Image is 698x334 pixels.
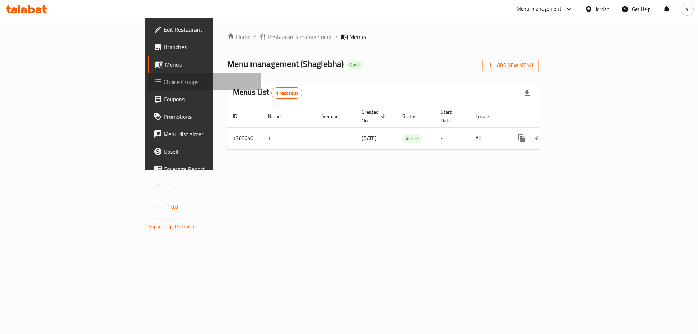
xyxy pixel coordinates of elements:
[346,60,363,69] div: Open
[227,56,344,72] span: Menu management ( Shaglebha )
[271,87,303,99] div: Total records count
[148,90,261,108] a: Coupons
[148,143,261,160] a: Upsell
[362,133,377,143] span: [DATE]
[435,127,470,149] td: -
[148,21,261,38] a: Edit Restaurant
[148,160,261,178] a: Coverage Report
[164,182,256,191] span: Grocery Checklist
[402,134,421,143] div: Active
[335,32,338,41] li: /
[259,32,332,41] a: Restaurants management
[164,165,256,173] span: Coverage Report
[148,202,166,212] span: Version:
[148,108,261,125] a: Promotions
[164,95,256,104] span: Coupons
[227,32,539,41] nav: breadcrumb
[148,56,261,73] a: Menus
[518,84,536,102] div: Export file
[167,202,178,212] span: 1.0.0
[349,32,366,41] span: Menus
[507,105,589,128] th: Actions
[165,60,256,69] span: Menus
[402,134,421,143] span: Active
[513,130,530,147] button: more
[148,222,194,231] a: Support.OpsPlatform
[148,73,261,90] a: Choice Groups
[470,127,507,149] td: All
[227,105,589,150] table: enhanced table
[233,87,302,99] h2: Menus List
[488,61,533,70] span: Add New Menu
[595,5,610,13] div: Jordan
[346,61,363,68] span: Open
[530,130,548,147] button: Change Status
[148,178,261,195] a: Grocery Checklist
[164,43,256,51] span: Branches
[517,5,561,13] div: Menu-management
[362,108,388,125] span: Created On
[268,112,290,121] span: Name
[233,112,247,121] span: ID
[686,5,688,13] span: a
[402,112,426,121] span: Status
[164,147,256,156] span: Upsell
[164,77,256,86] span: Choice Groups
[148,38,261,56] a: Branches
[476,112,498,121] span: Locale
[262,127,317,149] td: 1
[441,108,461,125] span: Start Date
[482,59,539,72] button: Add New Menu
[322,112,347,121] span: Vendor
[148,214,182,224] span: Get support on:
[164,130,256,138] span: Menu disclaimer
[268,32,332,41] span: Restaurants management
[164,112,256,121] span: Promotions
[164,25,256,34] span: Edit Restaurant
[272,90,302,97] span: 1 record(s)
[148,125,261,143] a: Menu disclaimer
